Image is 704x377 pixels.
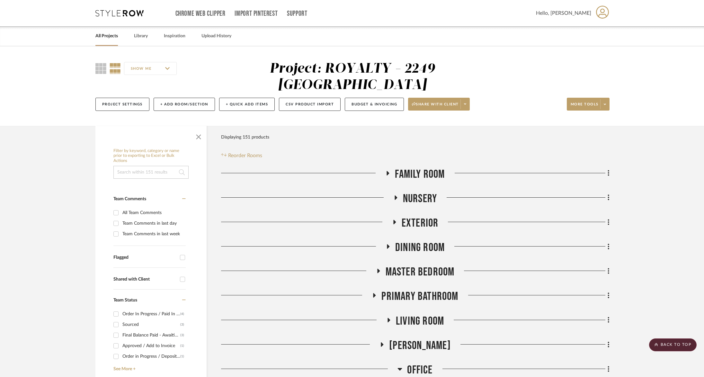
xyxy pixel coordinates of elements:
button: Project Settings [95,98,149,111]
span: Master Bedroom [386,265,455,279]
button: Close [192,129,205,142]
div: All Team Comments [122,208,184,218]
span: Dining Room [395,241,445,255]
div: Project: ROYALTY - 2249 [GEOGRAPHIC_DATA] [270,62,435,92]
h6: Filter by keyword, category or name prior to exporting to Excel or Bulk Actions [113,148,189,164]
div: Order In Progress / Paid In Full / Freight Quote Req'd [122,309,180,319]
span: [PERSON_NAME] [389,339,451,353]
div: (3) [180,319,184,330]
button: Share with client [408,98,470,111]
scroll-to-top-button: BACK TO TOP [649,338,697,351]
button: Reorder Rooms [221,152,263,159]
a: Support [287,11,307,16]
div: Approved / Add to Invoice [122,341,180,351]
a: Library [134,32,148,40]
button: + Quick Add Items [219,98,275,111]
a: Inspiration [164,32,185,40]
button: More tools [567,98,610,111]
span: Exterior [402,216,439,230]
a: All Projects [95,32,118,40]
div: Team Comments in last week [122,229,184,239]
span: Share with client [412,102,459,112]
div: Final Balance Paid - Awaiting Shipping [122,330,180,340]
a: Chrome Web Clipper [175,11,226,16]
a: Import Pinterest [235,11,278,16]
div: Sourced [122,319,180,330]
span: Office [407,363,432,377]
button: Budget & Invoicing [345,98,404,111]
button: CSV Product Import [279,98,341,111]
span: Team Status [113,298,137,302]
a: Upload History [201,32,231,40]
div: (1) [180,341,184,351]
button: + Add Room/Section [154,98,215,111]
div: (4) [180,309,184,319]
span: Hello, [PERSON_NAME] [536,9,591,17]
div: Team Comments in last day [122,218,184,229]
input: Search within 151 results [113,166,189,179]
span: Primary Bathroom [381,290,458,303]
span: Nursery [403,192,437,206]
div: (1) [180,351,184,362]
span: Team Comments [113,197,146,201]
div: Displaying 151 products [221,131,269,144]
div: Flagged [113,255,177,260]
span: Living Room [396,314,444,328]
div: Order in Progress / Deposit Paid / Balance due [122,351,180,362]
div: (3) [180,330,184,340]
span: More tools [571,102,599,112]
span: Reorder Rooms [228,152,262,159]
a: See More + [112,362,186,372]
div: Shared with Client [113,277,177,282]
span: Family Room [395,167,445,181]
